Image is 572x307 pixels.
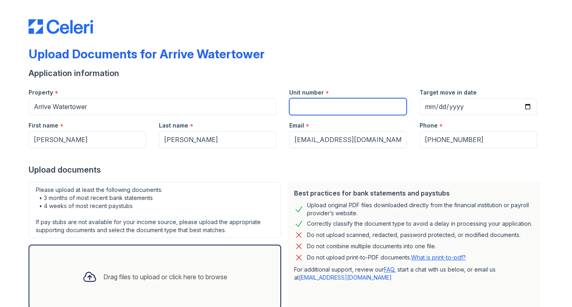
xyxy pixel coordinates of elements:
[29,47,265,61] div: Upload Documents for Arrive Watertower
[411,254,466,261] a: What is print-to-pdf?
[29,89,53,97] label: Property
[289,89,324,97] label: Unit number
[294,188,534,198] div: Best practices for bank statements and paystubs
[29,122,58,130] label: First name
[307,219,532,229] div: Correctly classify the document type to avoid a delay in processing your application.
[103,272,227,282] div: Drag files to upload or click here to browse
[289,122,304,130] label: Email
[29,68,543,79] div: Application information
[307,241,436,251] div: Do not combine multiple documents into one file.
[294,266,534,282] p: For additional support, review our , start a chat with us below, or email us at
[159,122,188,130] label: Last name
[29,164,543,175] div: Upload documents
[29,19,93,34] img: CE_Logo_Blue-a8612792a0a2168367f1c8372b55b34899dd931a85d93a1a3d3e32e68fde9ad4.png
[29,182,281,238] div: Please upload at least the following documents: • 3 months of most recent bank statements • 4 wee...
[420,122,438,130] label: Phone
[384,266,394,273] a: FAQ
[307,201,534,217] div: Upload original PDF files downloaded directly from the financial institution or payroll provider’...
[420,89,477,97] label: Target move in date
[307,230,521,240] div: Do not upload scanned, redacted, password protected, or modified documents.
[307,253,466,262] p: Do not upload print-to-PDF documents.
[299,274,392,281] a: [EMAIL_ADDRESS][DOMAIN_NAME]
